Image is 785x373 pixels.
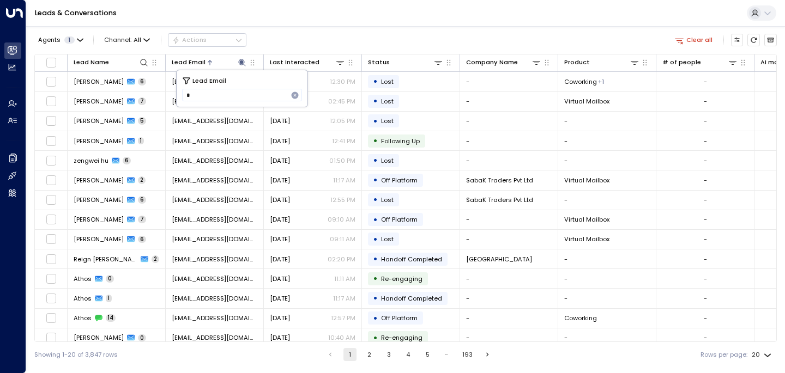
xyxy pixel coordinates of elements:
[328,97,355,106] p: 02:45 PM
[74,235,124,243] span: Alexa Dorino
[138,236,146,243] span: 6
[381,176,418,185] span: Off Platform
[368,57,390,68] div: Status
[558,249,656,268] td: -
[704,97,707,106] div: -
[35,8,117,17] a: Leads & Conversations
[270,235,290,243] span: May 28, 2025
[331,314,355,322] p: 12:57 PM
[373,271,378,286] div: •
[752,348,774,362] div: 20
[381,294,442,303] span: Handoff Completed
[172,176,257,185] span: 1sabaktraders@gmail.com
[172,274,257,283] span: 212athos@gmail.com
[671,34,716,46] button: Clear all
[270,274,290,283] span: Aug 21, 2025
[466,195,533,204] span: SabaK Traders Pvt Ltd
[46,155,57,166] span: Toggle select row
[172,195,257,204] span: 1sabaktraders@gmail.com
[330,117,355,125] p: 12:05 PM
[564,314,597,322] span: Coworking
[172,137,257,145] span: 1721holdingsllc@gmail.com
[328,255,355,264] p: 02:20 PM
[101,34,154,46] span: Channel:
[704,235,707,243] div: -
[138,176,146,184] span: 2
[46,115,57,126] span: Toggle select row
[46,76,57,87] span: Toggle select row
[106,314,116,322] span: 14
[270,137,290,145] span: Jul 14, 2025
[421,348,434,361] button: Go to page 5
[731,34,744,46] button: Customize
[172,255,257,264] span: 20hashirelahi@greenford.ealing.sch.uk
[460,309,558,328] td: -
[373,331,378,345] div: •
[460,269,558,288] td: -
[373,291,378,305] div: •
[558,112,656,131] td: -
[46,214,57,225] span: Toggle select row
[172,57,247,68] div: Lead Email
[466,57,518,68] div: Company Name
[46,313,57,323] span: Toggle select row
[270,57,319,68] div: Last Interacted
[373,173,378,187] div: •
[172,215,257,224] span: 2002godboy@gmail.com
[704,137,707,145] div: -
[701,350,747,359] label: Rows per page:
[323,348,494,361] nav: pagination navigation
[558,151,656,170] td: -
[46,57,57,68] span: Toggle select all
[270,333,290,342] span: Sep 30, 2025
[381,314,418,322] span: Off Platform
[270,57,345,68] div: Last Interacted
[330,235,355,243] p: 09:11 AM
[138,216,146,223] span: 7
[381,97,394,106] span: Lost
[172,77,257,86] span: 101tonyhenry@gmail.com
[333,176,355,185] p: 11:17 AM
[270,314,290,322] span: Aug 21, 2025
[329,156,355,165] p: 01:50 PM
[564,176,609,185] span: Virtual Mailbox
[466,57,541,68] div: Company Name
[74,117,124,125] span: Nicole Ellis
[330,195,355,204] p: 12:55 PM
[172,314,257,322] span: 212athos@gmail.com
[328,215,355,224] p: 09:10 AM
[564,57,590,68] div: Product
[373,192,378,207] div: •
[46,234,57,244] span: Toggle select row
[381,77,394,86] span: Lost
[172,333,257,342] span: 4cwatson@gmail.com
[74,294,92,303] span: Athos
[34,350,118,359] div: Showing 1-20 of 3,847 rows
[460,112,558,131] td: -
[270,294,290,303] span: Aug 21, 2025
[662,57,701,68] div: # of people
[598,77,604,86] div: Private Office
[381,333,422,342] span: Trigger
[373,212,378,227] div: •
[270,215,290,224] span: Feb 27, 2025
[172,97,257,106] span: 12liveinthemoment17@gmail.com
[466,255,532,264] span: Greenford High School
[558,131,656,150] td: -
[46,175,57,186] span: Toggle select row
[138,117,146,125] span: 5
[270,176,290,185] span: Mar 17, 2025
[172,156,257,165] span: 19938823078@163.com
[764,34,777,46] button: Archived Leads
[270,255,290,264] span: May 30, 2025
[328,333,355,342] p: 10:40 AM
[704,176,707,185] div: -
[564,97,609,106] span: Virtual Mailbox
[381,235,394,243] span: Lost
[74,195,124,204] span: Ahmad MuhammadSohail
[564,77,597,86] span: Coworking
[460,210,558,229] td: -
[270,195,290,204] span: Apr 09, 2025
[704,333,707,342] div: -
[564,215,609,224] span: Virtual Mailbox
